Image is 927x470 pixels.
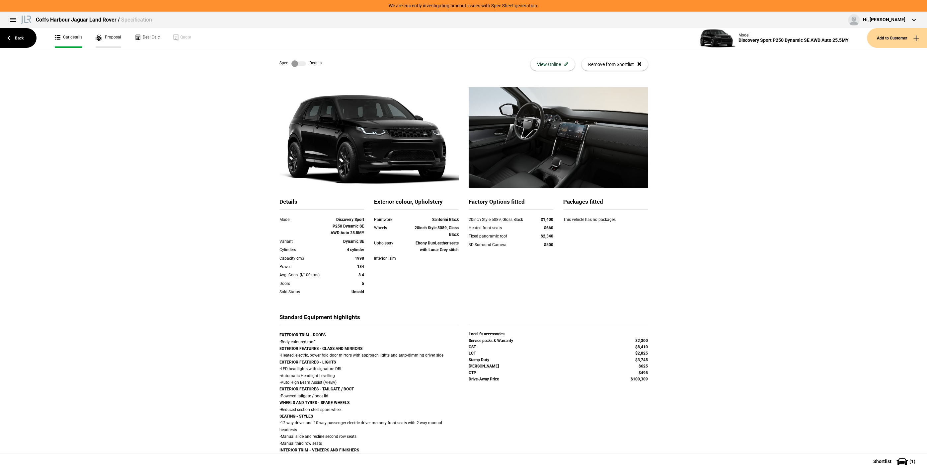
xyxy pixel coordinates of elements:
[374,255,408,262] div: Interior Trim
[279,263,330,270] div: Power
[544,226,553,230] strong: $660
[863,453,927,470] button: Shortlist(1)
[469,364,499,369] strong: [PERSON_NAME]
[374,225,408,231] div: Wheels
[279,346,362,351] strong: EXTERIOR FEATURES - GLASS AND MIRRORS
[374,216,408,223] div: Paintwork
[279,333,326,337] strong: EXTERIOR TRIM - ROOFS
[374,198,459,210] div: Exterior colour, Upholstery
[635,351,648,356] strong: $2,825
[279,272,330,278] div: Avg. Cons. (l/100kms)
[469,225,528,231] div: Heated front seats
[121,17,152,23] span: Specification
[863,17,905,23] div: Hi, [PERSON_NAME]
[469,241,528,248] div: 3D Surround Camera
[343,239,364,244] strong: Dynamic SE
[362,281,364,286] strong: 5
[279,289,330,295] div: Sold Status
[530,58,575,71] button: View Online
[279,414,313,419] strong: SEATING - STYLES
[469,351,476,356] strong: LCT
[331,217,364,235] strong: Discovery Sport P250 Dynamic SE AWD Auto 25.5MY
[374,240,408,246] div: Upholstery
[635,338,648,343] strong: $2,300
[358,273,364,277] strong: 8.4
[635,358,648,362] strong: $3,745
[738,37,849,43] div: Discovery Sport P250 Dynamic SE AWD Auto 25.5MY
[279,448,359,452] strong: INTERIOR TRIM - VENEERS AND FINISHERS
[541,217,553,222] strong: $1,400
[355,256,364,261] strong: 1998
[541,234,553,238] strong: $2,340
[279,400,349,405] strong: WHEELS AND TYRES - SPARE WHEELS
[55,28,82,48] a: Car details
[279,198,364,210] div: Details
[347,247,364,252] strong: 4 cylinder
[469,377,499,381] strong: Drive-Away Price
[96,28,121,48] a: Proposal
[639,364,648,369] strong: $625
[416,241,459,252] strong: Ebony DuoLeather seats with Lunar Grey stitch
[279,255,330,262] div: Capacity cm3
[469,345,476,349] strong: GST
[469,216,528,223] div: 20inch Style 5089, Gloss Black
[36,16,152,24] div: Coffs Harbour Jaguar Land Rover /
[469,370,476,375] strong: CTP
[581,58,648,71] button: Remove from Shortlist
[909,459,915,464] span: ( 1 )
[469,332,504,336] strong: Local fit accessories
[279,216,330,223] div: Model
[279,246,330,253] div: Cylinders
[469,233,528,239] div: Fixed panoramic roof
[357,264,364,269] strong: 184
[867,28,927,48] button: Add to Customer
[279,313,459,325] div: Standard Equipment highlights
[415,226,459,237] strong: 20inch Style 5089, Gloss Black
[639,370,648,375] strong: $495
[469,198,553,210] div: Factory Options fitted
[351,290,364,294] strong: Unsold
[279,238,330,245] div: Variant
[134,28,160,48] a: Deal Calc
[469,358,489,362] strong: Stamp Duty
[469,338,513,343] strong: Service packs & Warranty
[279,280,330,287] div: Doors
[544,242,553,247] strong: $500
[20,14,33,24] img: landrover.png
[563,198,648,210] div: Packages fitted
[738,33,849,37] div: Model
[432,217,459,222] strong: Santorini Black
[563,216,648,230] div: This vehicle has no packages
[873,459,891,464] span: Shortlist
[279,360,336,365] strong: EXTERIOR FEATURES - LIGHTS
[279,387,354,391] strong: EXTERIOR FEATURES - TAILGATE / BOOT
[279,60,322,67] div: Spec Details
[631,377,648,381] strong: $100,309
[635,345,648,349] strong: $8,410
